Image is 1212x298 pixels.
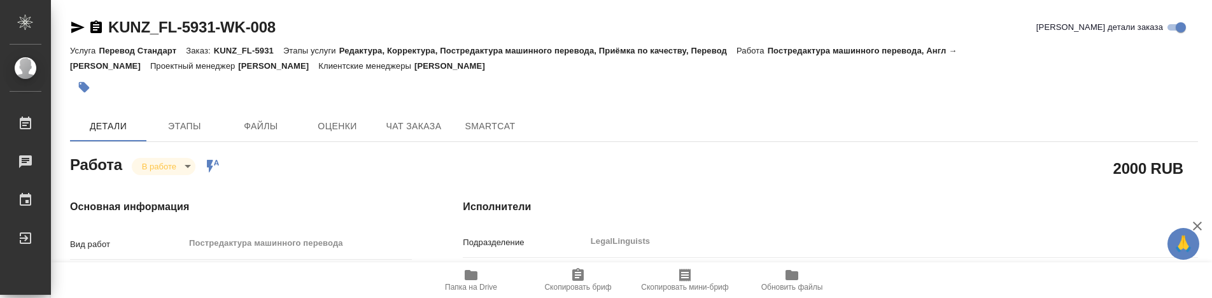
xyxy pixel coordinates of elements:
[525,262,631,298] button: Скопировать бриф
[1113,157,1183,179] h2: 2000 RUB
[99,46,186,55] p: Перевод Стандарт
[230,118,292,134] span: Файлы
[70,46,99,55] p: Услуга
[78,118,139,134] span: Детали
[761,283,823,292] span: Обновить файлы
[70,152,122,175] h2: Работа
[1167,228,1199,260] button: 🙏
[70,199,412,215] h4: Основная информация
[138,161,180,172] button: В работе
[1173,231,1194,257] span: 🙏
[108,18,276,36] a: KUNZ_FL-5931-WK-008
[414,61,495,71] p: [PERSON_NAME]
[214,46,283,55] p: KUNZ_FL-5931
[1036,21,1163,34] span: [PERSON_NAME] детали заказа
[445,283,497,292] span: Папка на Drive
[463,236,585,249] p: Подразделение
[150,61,238,71] p: Проектный менеджер
[544,283,611,292] span: Скопировать бриф
[418,262,525,298] button: Папка на Drive
[238,61,318,71] p: [PERSON_NAME]
[154,118,215,134] span: Этапы
[460,118,521,134] span: SmartCat
[383,118,444,134] span: Чат заказа
[339,46,736,55] p: Редактура, Корректура, Постредактура машинного перевода, Приёмка по качеству, Перевод
[70,238,184,251] p: Вид работ
[318,61,414,71] p: Клиентские менеджеры
[463,199,1198,215] h4: Исполнители
[673,262,701,290] button: Удалить исполнителя
[132,158,195,175] div: В работе
[70,20,85,35] button: Скопировать ссылку для ЯМессенджера
[631,262,738,298] button: Скопировать мини-бриф
[88,20,104,35] button: Скопировать ссылку
[283,46,339,55] p: Этапы услуги
[641,283,728,292] span: Скопировать мини-бриф
[738,262,845,298] button: Обновить файлы
[307,118,368,134] span: Оценки
[186,46,213,55] p: Заказ:
[736,46,768,55] p: Работа
[70,73,98,101] button: Добавить тэг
